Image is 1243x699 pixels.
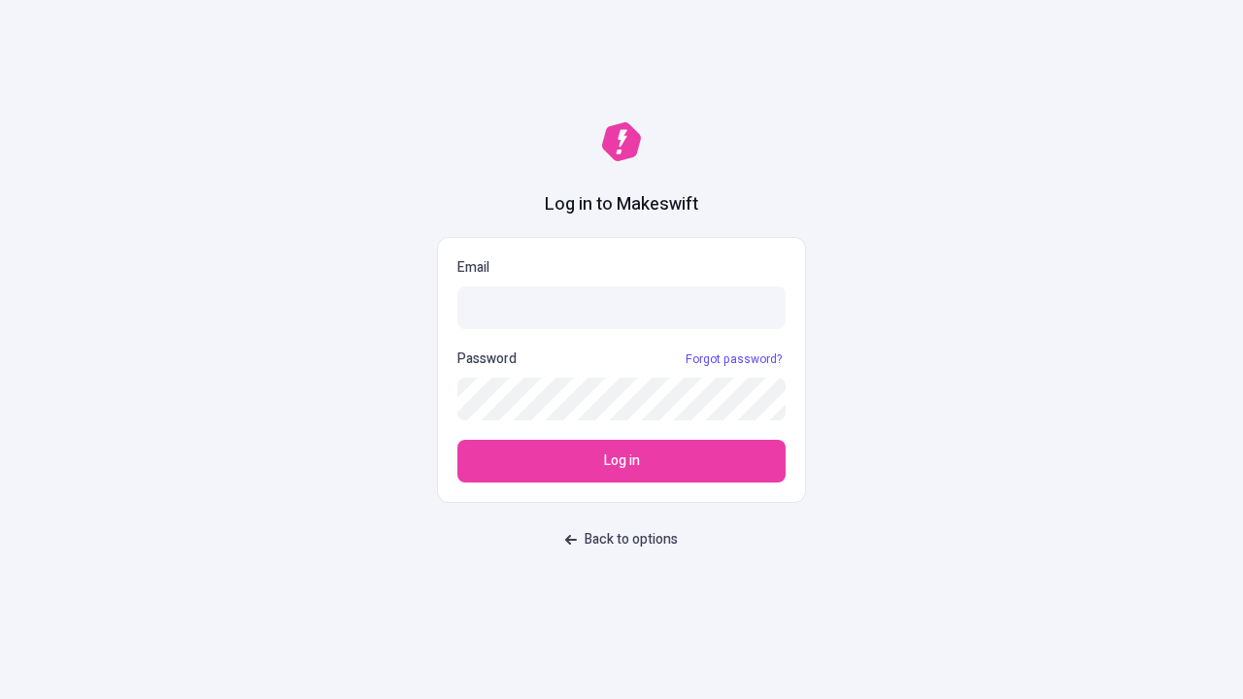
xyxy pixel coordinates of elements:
[554,522,689,557] button: Back to options
[457,257,786,279] p: Email
[457,440,786,483] button: Log in
[604,450,640,472] span: Log in
[585,529,678,550] span: Back to options
[682,351,786,367] a: Forgot password?
[457,349,517,370] p: Password
[457,286,786,329] input: Email
[545,192,698,217] h1: Log in to Makeswift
